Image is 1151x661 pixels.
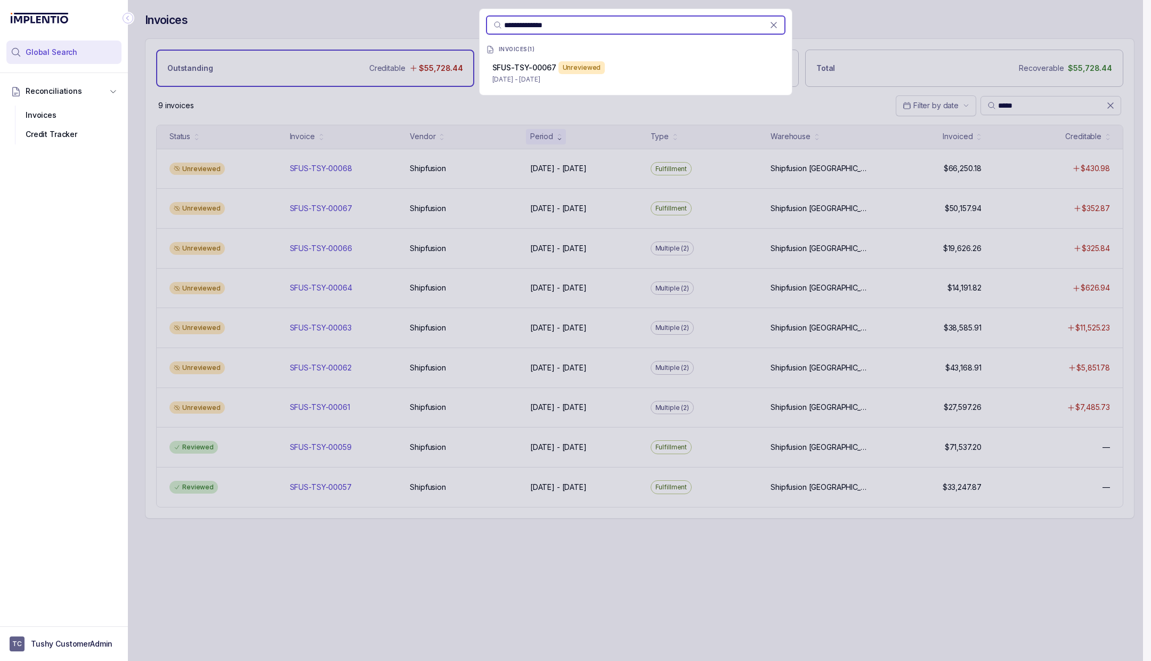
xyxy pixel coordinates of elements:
div: Collapse Icon [121,12,134,25]
span: User initials [10,636,25,651]
div: Reconciliations [6,103,121,147]
span: Global Search [26,47,77,58]
p: [DATE] - [DATE] [492,74,779,85]
button: User initialsTushy CustomerAdmin [10,636,118,651]
div: Credit Tracker [15,125,113,144]
div: Unreviewed [558,61,605,74]
button: Reconciliations [6,79,121,103]
span: SFUS-TSY-00067 [492,63,556,72]
span: Reconciliations [26,86,82,96]
div: Invoices [15,106,113,125]
p: INVOICES ( 1 ) [499,46,535,53]
p: Tushy CustomerAdmin [31,639,112,649]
